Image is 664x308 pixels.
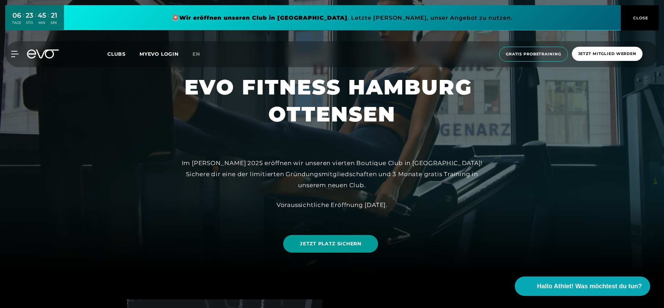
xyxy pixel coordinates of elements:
[51,10,57,20] div: 21
[51,20,57,25] div: SEK
[38,20,46,25] div: MIN
[570,47,645,62] a: Jetzt Mitglied werden
[26,10,33,20] div: 23
[300,240,361,247] span: JETZT PLATZ SICHERN
[35,11,36,29] div: :
[107,51,126,57] span: Clubs
[631,15,648,21] span: CLOSE
[140,51,179,57] a: MYEVO LOGIN
[497,47,570,62] a: Gratis Probetraining
[23,11,24,29] div: :
[192,50,208,58] a: en
[107,51,140,57] a: Clubs
[48,11,49,29] div: :
[176,157,488,191] div: Im [PERSON_NAME] 2025 eröffnen wir unseren vierten Boutique Club in [GEOGRAPHIC_DATA]! Sichere di...
[12,20,21,25] div: TAGE
[185,74,479,128] h1: EVO FITNESS HAMBURG OTTENSEN
[537,282,642,291] span: Hallo Athlet! Was möchtest du tun?
[176,199,488,210] div: Voraussichtliche Eröffnung [DATE].
[192,51,200,57] span: en
[621,5,659,30] button: CLOSE
[283,235,378,253] a: JETZT PLATZ SICHERN
[515,277,650,296] button: Hallo Athlet! Was möchtest du tun?
[26,20,33,25] div: STD
[38,10,46,20] div: 45
[578,51,636,57] span: Jetzt Mitglied werden
[12,10,21,20] div: 06
[506,51,561,57] span: Gratis Probetraining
